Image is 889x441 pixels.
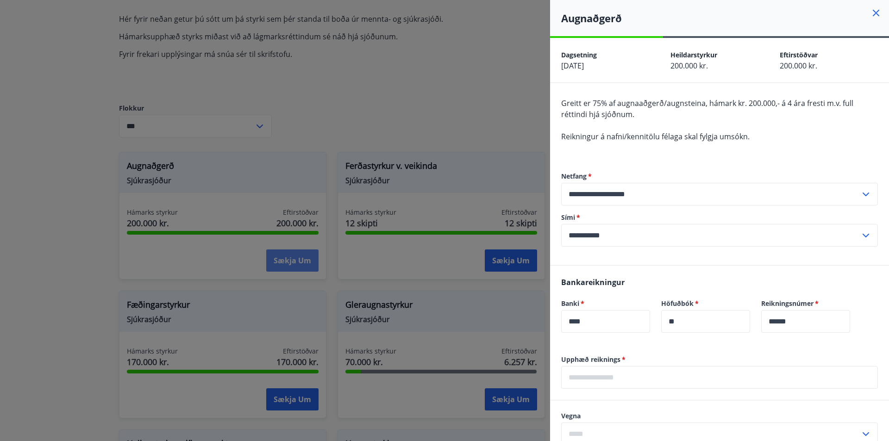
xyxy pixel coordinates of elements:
[561,11,889,25] h4: Augnaðgerð
[561,131,750,142] span: Reikningur á nafni/kennitölu félaga skal fylgja umsókn.
[561,366,878,389] div: Upphæð reiknings
[761,299,850,308] label: Reikningsnúmer
[561,411,878,421] label: Vegna
[561,61,584,71] span: [DATE]
[661,299,750,308] label: Höfuðbók
[561,213,878,222] label: Sími
[561,50,597,59] span: Dagsetning
[561,98,853,119] span: Greitt er 75% af augnaaðgerð/augnsteina, hámark kr. 200.000,- á 4 ára fresti m.v. full réttindi h...
[780,50,818,59] span: Eftirstöðvar
[670,61,708,71] span: 200.000 kr.
[561,277,625,287] span: Bankareikningur
[561,355,878,364] label: Upphæð reiknings
[670,50,717,59] span: Heildarstyrkur
[561,299,650,308] label: Banki
[780,61,817,71] span: 200.000 kr.
[561,172,878,181] label: Netfang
